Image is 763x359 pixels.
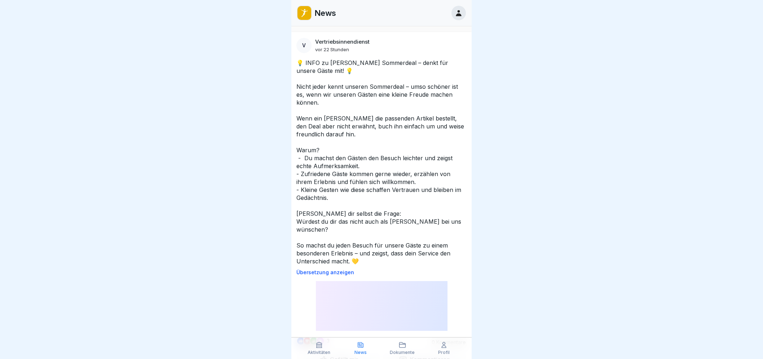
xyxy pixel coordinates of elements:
p: Übersetzung anzeigen [296,270,467,275]
img: oo2rwhh5g6mqyfqxhtbddxvd.png [297,6,311,20]
p: 💡 INFO zu [PERSON_NAME] Sommerdeal – denkt für unsere Gäste mit! 💡 Nicht jeder kennt unseren Somm... [296,59,467,265]
p: Vertriebsinnendienst [315,39,370,45]
p: Dokumente [390,350,415,355]
p: Aktivitäten [308,350,330,355]
p: Profil [438,350,450,355]
p: News [314,8,336,18]
p: News [354,350,367,355]
div: V [296,38,312,53]
p: vor 22 Stunden [315,47,349,52]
